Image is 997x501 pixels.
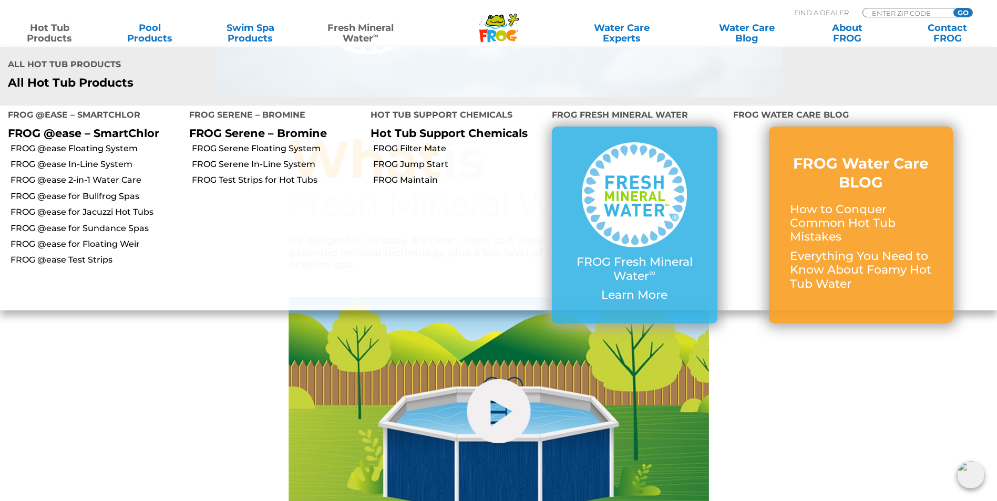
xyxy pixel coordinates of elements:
[8,127,173,140] p: FROG @ease – SmartChlor
[11,23,89,44] a: Hot TubProducts
[790,154,932,192] h3: FROG Water Care BLOG
[733,106,989,127] h4: FROG Water Care Blog
[794,8,849,17] p: Find A Dealer
[11,238,181,250] a: FROG @ease for Floating Weir
[8,76,491,90] a: All Hot Tub Products
[8,106,173,127] h4: FROG @ease – SmartChlor
[371,127,536,140] p: Hot Tub Support Chemicals
[559,23,685,44] a: Water CareExperts
[373,174,544,186] a: FROG Maintain
[371,106,536,127] h4: Hot Tub Support Chemicals
[211,23,290,44] a: Swim SpaProducts
[707,23,786,44] a: Water CareBlog
[11,174,181,186] a: FROG @ease 2-in-1 Water Care
[649,267,655,278] sup: ∞
[312,23,409,44] a: Fresh MineralWater∞
[11,223,181,234] a: FROG @ease for Sundance Spas
[373,159,544,170] a: FROG Jump Start
[8,55,491,76] h4: All Hot Tub Products
[908,23,986,44] a: ContactFROG
[790,154,932,296] a: FROG Water Care BLOG How to Conquer Common Hot Tub Mistakes Everything You Need to Know About Foa...
[953,8,972,17] input: GO
[192,143,363,154] a: FROG Serene Floating System
[957,461,984,488] img: openIcon
[573,255,696,283] p: FROG Fresh Mineral Water
[189,106,355,127] h4: FROG Serene – Bromine
[189,127,355,140] p: FROG Serene – Bromine
[11,254,181,266] a: FROG @ease Test Strips
[373,31,378,39] sup: ∞
[11,191,181,202] a: FROG @ease for Bullfrog Spas
[11,143,181,154] a: FROG @ease Floating System
[790,249,932,291] p: Everything You Need to Know About Foamy Hot Tub Water
[11,206,181,218] a: FROG @ease for Jacuzzi Hot Tubs
[790,203,932,244] p: How to Conquer Common Hot Tub Mistakes
[192,174,363,186] a: FROG Test Strips for Hot Tubs
[871,8,942,17] input: Zip Code Form
[808,23,886,44] a: AboutFROG
[552,106,717,127] h4: FROG Fresh Mineral Water
[373,143,544,154] a: FROG Filter Mate
[573,142,696,307] a: FROG Fresh Mineral Water∞ Learn More
[111,23,189,44] a: PoolProducts
[573,288,696,302] p: Learn More
[11,159,181,170] a: FROG @ease In-Line System
[192,159,363,170] a: FROG Serene In-Line System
